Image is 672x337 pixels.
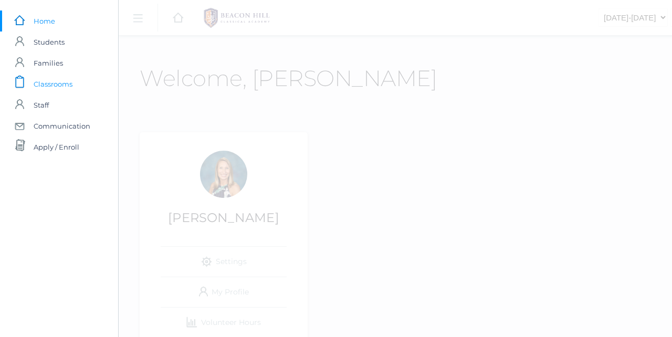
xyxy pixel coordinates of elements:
span: Classrooms [34,73,72,94]
span: Students [34,31,65,52]
span: Home [34,10,55,31]
span: Staff [34,94,49,115]
span: Apply / Enroll [34,136,79,157]
span: Families [34,52,63,73]
span: Communication [34,115,90,136]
